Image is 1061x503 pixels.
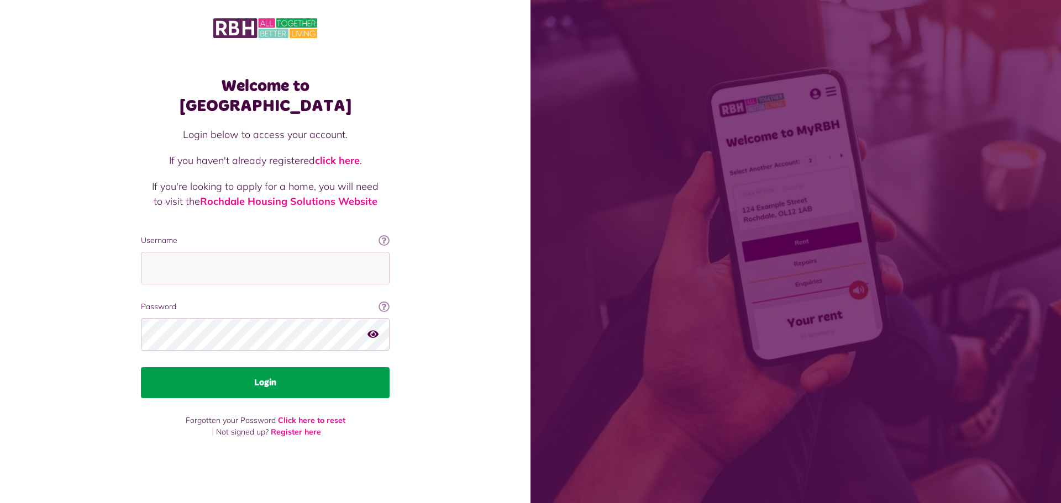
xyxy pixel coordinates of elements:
[271,427,321,437] a: Register here
[141,301,390,313] label: Password
[186,415,276,425] span: Forgotten your Password
[141,235,390,246] label: Username
[213,17,317,40] img: MyRBH
[152,179,379,209] p: If you're looking to apply for a home, you will need to visit the
[278,415,345,425] a: Click here to reset
[152,153,379,168] p: If you haven't already registered .
[152,127,379,142] p: Login below to access your account.
[141,367,390,398] button: Login
[216,427,269,437] span: Not signed up?
[315,154,360,167] a: click here
[141,76,390,116] h1: Welcome to [GEOGRAPHIC_DATA]
[200,195,377,208] a: Rochdale Housing Solutions Website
